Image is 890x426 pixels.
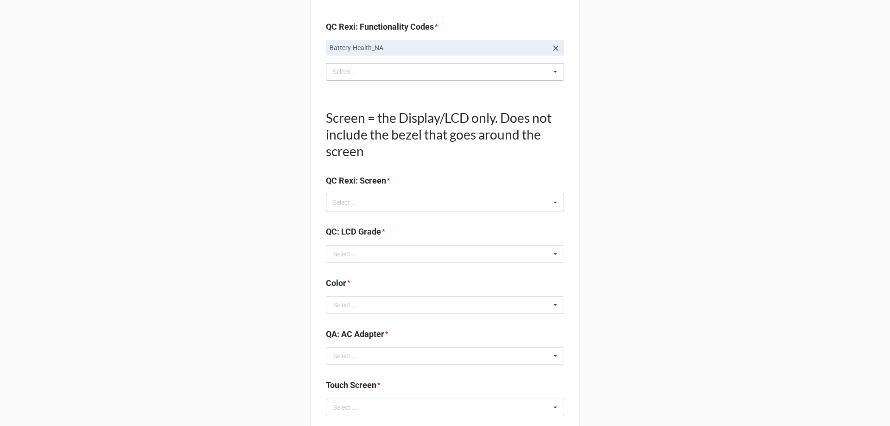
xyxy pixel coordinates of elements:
[333,251,357,257] div: Select ...
[326,328,384,341] label: QA: AC Adapter
[330,43,547,52] p: Battery-Health_NA
[326,277,346,290] label: Color
[326,379,376,392] label: Touch Screen
[333,404,357,411] div: Select ...
[333,353,357,359] div: Select ...
[326,20,434,33] label: QC Rexi: Functionality Codes
[326,174,386,187] label: QC Rexi: Screen
[331,197,370,208] div: Select ...
[326,225,381,238] label: QC: LCD Grade
[326,109,564,159] h1: Screen = the Display/LCD only. Does not include the bezel that goes around the screen
[333,302,357,308] div: Select ...
[331,66,370,77] div: Select ...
